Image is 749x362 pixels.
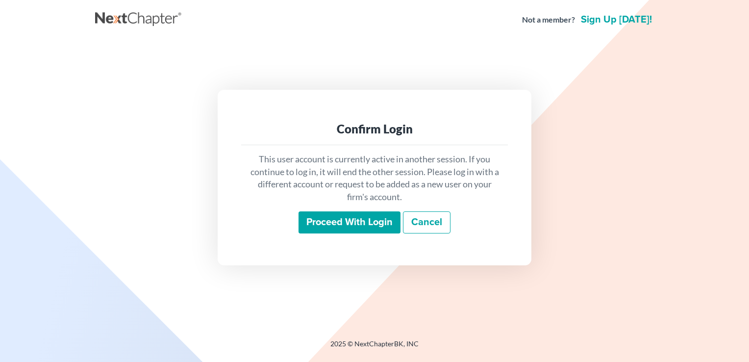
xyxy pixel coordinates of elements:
[299,211,400,234] input: Proceed with login
[579,15,654,25] a: Sign up [DATE]!
[522,14,575,26] strong: Not a member?
[403,211,450,234] a: Cancel
[249,153,500,204] p: This user account is currently active in another session. If you continue to log in, it will end ...
[95,339,654,357] div: 2025 © NextChapterBK, INC
[249,121,500,137] div: Confirm Login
